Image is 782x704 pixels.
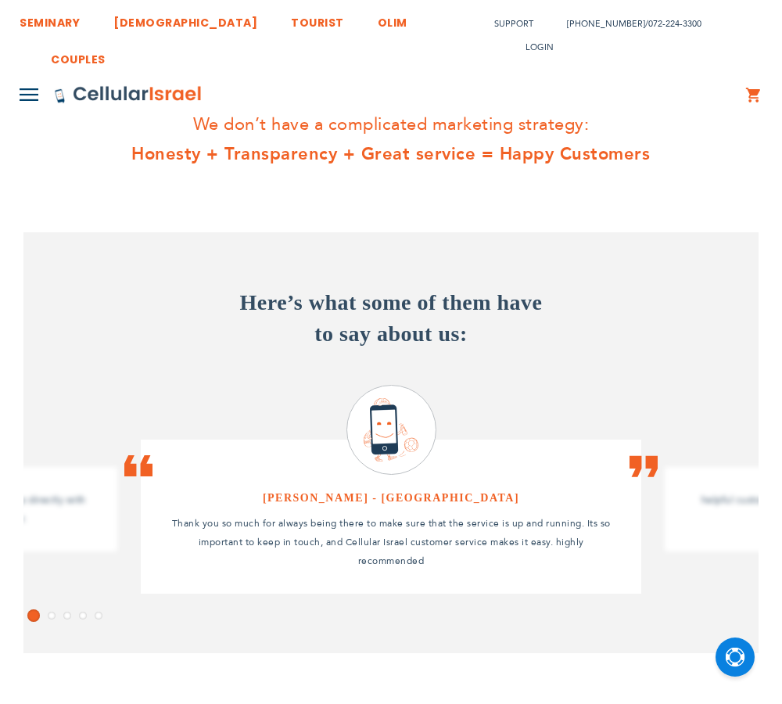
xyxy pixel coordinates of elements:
img: Toggle Menu [20,88,38,101]
p: We don’t have a complicated marketing strategy: [27,110,755,170]
a: OLIM [378,4,407,33]
a: TOURIST [291,4,344,33]
img: Cellular Israel Logo [54,85,203,104]
h3: Here’s what some of them have to say about us: [42,287,739,350]
li: / [551,13,701,35]
strong: Honesty + Transparency + Great service = Happy Customers [27,139,755,170]
a: Support [494,18,533,30]
a: [PHONE_NUMBER] [567,18,645,30]
span: Login [526,41,554,53]
a: [DEMOGRAPHIC_DATA] [113,4,257,33]
a: 072-224-3300 [648,18,701,30]
p: Thank you so much for always being there to make sure that the service is up and running. Its so ... [164,514,618,570]
h4: [PERSON_NAME] - [GEOGRAPHIC_DATA] [164,490,618,506]
a: SEMINARY [20,4,80,33]
a: COUPLES [51,41,106,70]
